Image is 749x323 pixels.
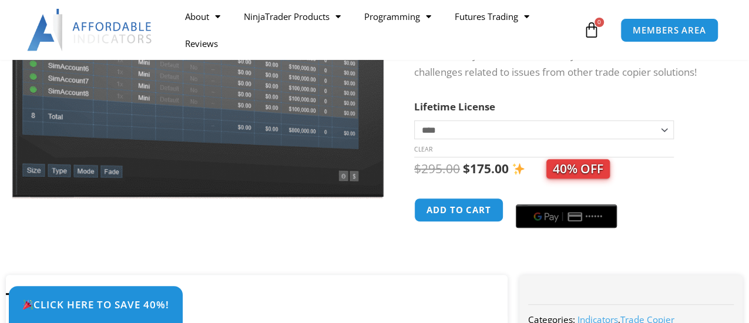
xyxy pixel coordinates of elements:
[463,160,470,177] span: $
[414,160,460,177] bdi: 295.00
[22,300,169,309] span: Click Here to save 40%!
[9,286,183,323] a: 🎉Click Here to save 40%!
[566,13,617,47] a: 0
[463,160,509,177] bdi: 175.00
[633,26,706,35] span: MEMBERS AREA
[232,3,352,30] a: NinjaTrader Products
[414,145,432,153] a: Clear options
[512,163,525,175] img: ✨
[173,3,580,57] nav: Menu
[516,204,617,228] button: Buy with GPay
[6,293,79,316] a: Description
[173,30,230,57] a: Reviews
[173,3,232,30] a: About
[414,160,421,177] span: $
[27,9,153,51] img: LogoAI | Affordable Indicators – NinjaTrader
[414,100,495,113] label: Lifetime License
[414,198,503,222] button: Add to cart
[546,159,610,179] span: 40% OFF
[585,213,603,221] text: ••••••
[595,18,604,27] span: 0
[443,3,541,30] a: Futures Trading
[513,196,619,197] iframe: Secure express checkout frame
[23,300,33,309] img: 🎉
[352,3,443,30] a: Programming
[620,18,718,42] a: MEMBERS AREA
